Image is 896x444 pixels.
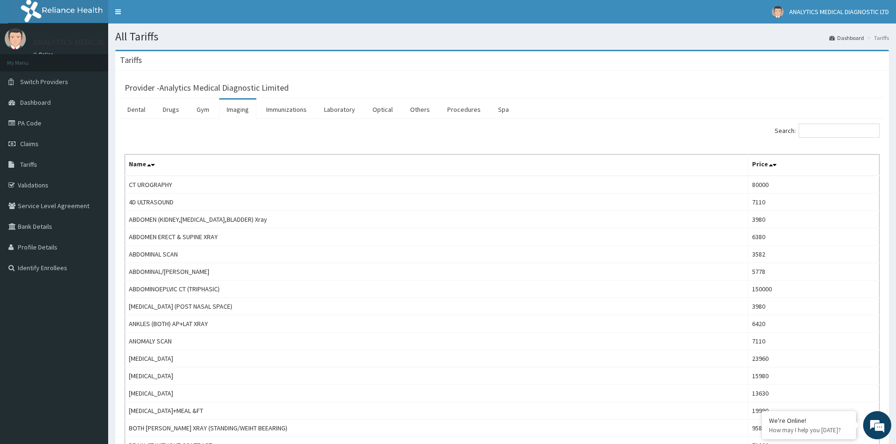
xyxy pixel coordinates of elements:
td: 6420 [748,315,879,333]
span: Switch Providers [20,78,68,86]
td: ABDOMINAL SCAN [125,246,748,263]
a: Spa [491,100,516,119]
td: 13630 [748,385,879,402]
a: Immunizations [259,100,314,119]
td: [MEDICAL_DATA]+MEAL &FT [125,402,748,420]
span: Dashboard [20,98,51,107]
span: Tariffs [20,160,37,169]
a: Procedures [440,100,488,119]
td: [MEDICAL_DATA] [125,385,748,402]
td: 19990 [748,402,879,420]
td: 15980 [748,367,879,385]
th: Name [125,155,748,176]
div: We're Online! [769,416,849,425]
td: [MEDICAL_DATA] [125,350,748,367]
img: User Image [772,6,784,18]
td: ABDOMEN ERECT & SUPINE XRAY [125,228,748,246]
td: 9580 [748,420,879,437]
td: 7110 [748,194,879,211]
a: Optical [365,100,400,119]
h3: Provider - Analytics Medical Diagnostic Limited [125,84,289,92]
a: Drugs [155,100,187,119]
td: CT UROGRAPHY [125,176,748,194]
input: Search: [799,124,880,138]
p: How may I help you today? [769,426,849,434]
span: ANALYTICS MEDICAL DIAGNOSTIC LTD [789,8,889,16]
a: Others [403,100,437,119]
td: 23960 [748,350,879,367]
td: [MEDICAL_DATA] [125,367,748,385]
p: ANALYTICS MEDICAL DIAGNOSTIC LTD [33,38,169,47]
td: 80000 [748,176,879,194]
td: 150000 [748,280,879,298]
td: 4D ULTRASOUND [125,194,748,211]
h1: All Tariffs [115,31,889,43]
td: 3980 [748,211,879,228]
a: Gym [189,100,217,119]
td: 6380 [748,228,879,246]
a: Dashboard [829,34,864,42]
td: 5778 [748,263,879,280]
td: BOTH [PERSON_NAME] XRAY (STANDING/WEIHT BEEARING) [125,420,748,437]
td: 3582 [748,246,879,263]
a: Online [33,51,56,58]
li: Tariffs [865,34,889,42]
td: ANOMALY SCAN [125,333,748,350]
td: 3980 [748,298,879,315]
td: ANKLES (BOTH) AP+LAT XRAY [125,315,748,333]
h3: Tariffs [120,56,142,64]
td: [MEDICAL_DATA] (POST NASAL SPACE) [125,298,748,315]
a: Laboratory [317,100,363,119]
td: ABDOMEN (KIDNEY,[MEDICAL_DATA],BLADDER) Xray [125,211,748,228]
th: Price [748,155,879,176]
label: Search: [775,124,880,138]
td: ABDOMINOEPLVIC CT (TRIPHASIC) [125,280,748,298]
a: Dental [120,100,153,119]
td: ABDOMINAL/[PERSON_NAME] [125,263,748,280]
span: Claims [20,140,39,148]
a: Imaging [219,100,256,119]
img: User Image [5,28,26,49]
td: 7110 [748,333,879,350]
